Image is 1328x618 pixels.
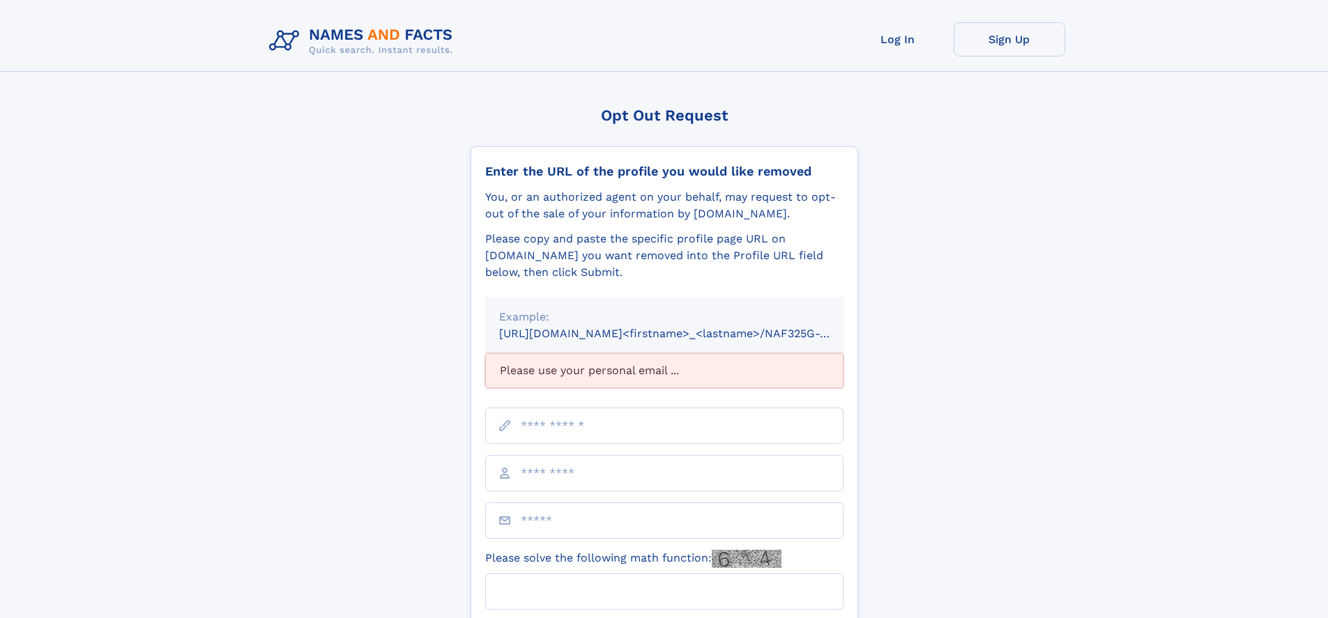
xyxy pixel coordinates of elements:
img: Logo Names and Facts [264,22,464,60]
label: Please solve the following math function: [485,550,781,568]
div: Please use your personal email ... [485,353,844,388]
a: Log In [842,22,954,56]
div: Please copy and paste the specific profile page URL on [DOMAIN_NAME] you want removed into the Pr... [485,231,844,281]
a: Sign Up [954,22,1065,56]
div: You, or an authorized agent on your behalf, may request to opt-out of the sale of your informatio... [485,189,844,222]
div: Enter the URL of the profile you would like removed [485,164,844,179]
small: [URL][DOMAIN_NAME]<firstname>_<lastname>/NAF325G-xxxxxxxx [499,327,870,340]
div: Opt Out Request [471,107,858,124]
div: Example: [499,309,830,325]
